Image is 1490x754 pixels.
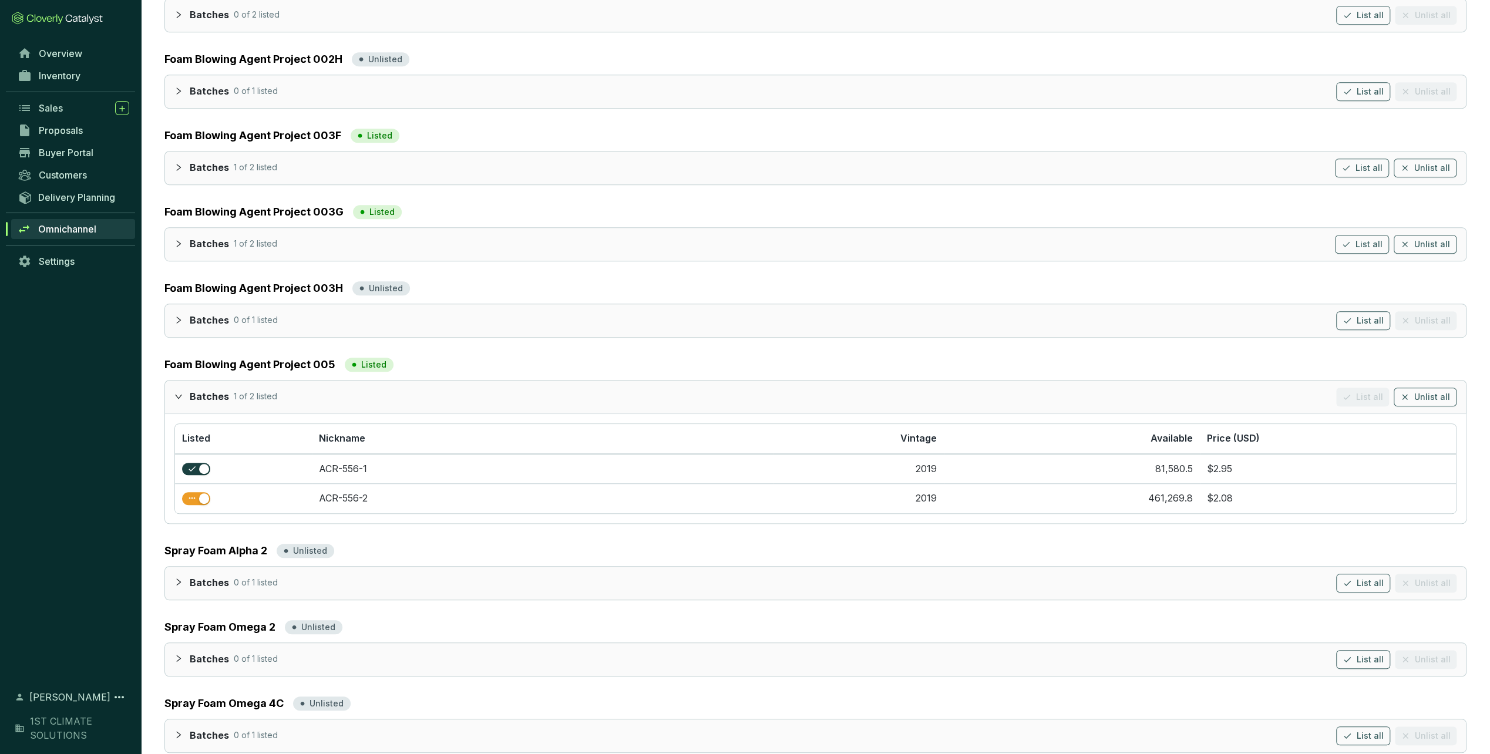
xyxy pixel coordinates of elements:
[368,53,402,65] p: Unlisted
[39,48,82,59] span: Overview
[164,356,335,373] a: Foam Blowing Agent Project 005
[174,163,183,171] span: collapsed
[174,574,190,591] div: collapsed
[312,483,773,513] td: ACR-556-2
[310,698,344,709] p: Unlisted
[1414,391,1450,403] span: Unlist all
[175,424,312,454] th: Listed
[1357,654,1384,665] span: List all
[190,238,229,251] p: Batches
[234,9,280,22] p: 0 of 2 listed
[174,650,190,667] div: collapsed
[234,577,278,590] p: 0 of 1 listed
[1394,235,1457,254] button: Unlist all
[312,454,773,484] td: ACR-556-1
[190,314,229,327] p: Batches
[900,432,937,444] span: Vintage
[164,543,267,559] a: Spray Foam Alpha 2
[174,316,183,324] span: collapsed
[1207,492,1449,505] section: $2.08
[1336,650,1390,669] button: List all
[38,223,96,235] span: Omnichannel
[39,255,75,267] span: Settings
[29,690,110,704] span: [PERSON_NAME]
[1335,159,1389,177] button: List all
[234,729,278,742] p: 0 of 1 listed
[174,82,190,99] div: collapsed
[190,161,229,174] p: Batches
[190,653,229,666] p: Batches
[1148,492,1193,505] div: 461,269.8
[234,85,278,98] p: 0 of 1 listed
[190,577,229,590] p: Batches
[234,391,277,403] p: 1 of 2 listed
[12,143,135,163] a: Buyer Portal
[361,359,386,371] p: Listed
[319,432,365,444] span: Nickname
[39,147,93,159] span: Buyer Portal
[1151,432,1193,444] span: Available
[234,653,278,666] p: 0 of 1 listed
[190,9,229,22] p: Batches
[174,11,183,19] span: collapsed
[12,165,135,185] a: Customers
[39,102,63,114] span: Sales
[190,85,229,98] p: Batches
[234,238,277,251] p: 1 of 2 listed
[1155,463,1193,476] div: 81,580.5
[164,127,341,144] a: Foam Blowing Agent Project 003F
[39,70,80,82] span: Inventory
[1357,315,1384,326] span: List all
[1336,82,1390,101] button: List all
[190,391,229,403] p: Batches
[12,66,135,86] a: Inventory
[174,654,183,662] span: collapsed
[174,6,190,23] div: collapsed
[773,454,944,484] td: 2019
[174,731,183,739] span: collapsed
[1356,162,1383,174] span: List all
[164,619,275,635] a: Spray Foam Omega 2
[39,169,87,181] span: Customers
[174,87,183,95] span: collapsed
[367,130,392,142] p: Listed
[1414,238,1450,250] span: Unlist all
[234,314,278,327] p: 0 of 1 listed
[174,388,190,405] div: expanded
[164,695,284,712] a: Spray Foam Omega 4C
[1207,463,1449,476] section: $2.95
[39,124,83,136] span: Proposals
[369,206,395,218] p: Listed
[1414,162,1450,174] span: Unlist all
[182,432,210,444] span: Listed
[312,424,773,454] th: Nickname
[164,51,342,68] a: Foam Blowing Agent Project 002H
[369,282,403,294] p: Unlisted
[1357,86,1384,97] span: List all
[12,187,135,207] a: Delivery Planning
[1357,9,1384,21] span: List all
[319,463,367,474] a: ACR-556-1
[1336,6,1390,25] button: List all
[174,311,190,328] div: collapsed
[234,161,277,174] p: 1 of 2 listed
[174,159,190,176] div: collapsed
[293,545,327,557] p: Unlisted
[773,424,944,454] th: Vintage
[773,483,944,513] td: 2019
[1207,432,1260,444] span: Price (USD)
[1336,726,1390,745] button: List all
[190,729,229,742] p: Batches
[1356,238,1383,250] span: List all
[1394,159,1457,177] button: Unlist all
[944,424,1200,454] th: Available
[174,726,190,743] div: collapsed
[1394,388,1457,406] button: Unlist all
[12,251,135,271] a: Settings
[12,120,135,140] a: Proposals
[11,219,135,239] a: Omnichannel
[1336,574,1390,593] button: List all
[164,204,344,220] a: Foam Blowing Agent Project 003G
[301,621,335,633] p: Unlisted
[319,492,368,504] a: ACR-556-2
